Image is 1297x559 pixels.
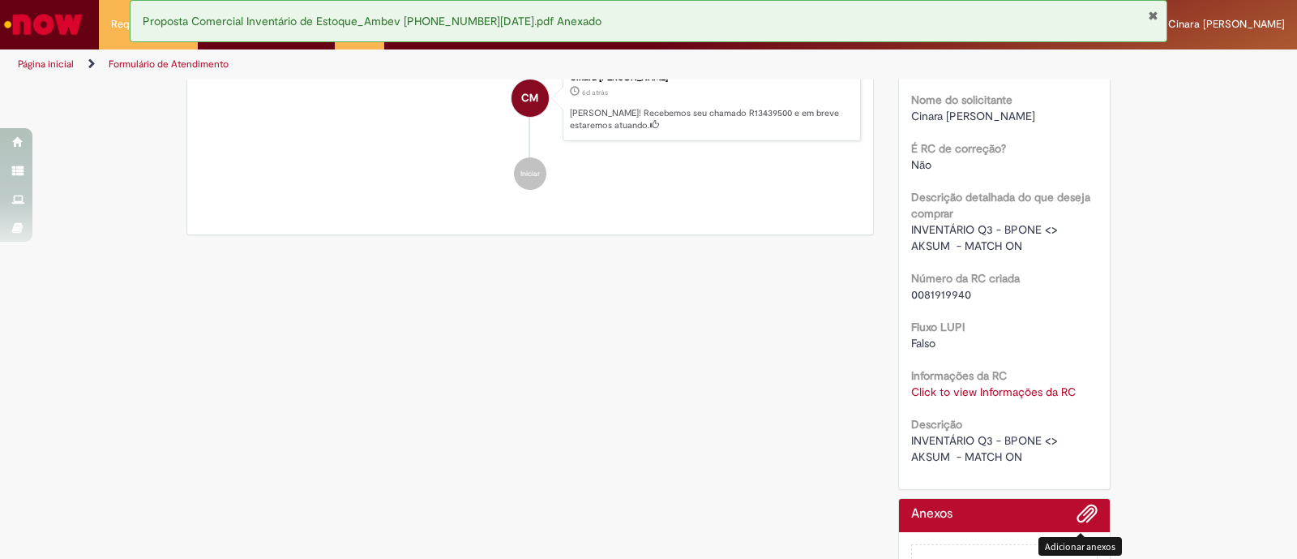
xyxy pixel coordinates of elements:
[570,107,852,132] p: [PERSON_NAME]! Recebemos seu chamado R13439500 e em breve estaremos atuando.
[512,80,549,117] div: Cinara Damascena Machado
[911,368,1007,383] b: Informações da RC
[911,320,965,334] b: Fluxo LUPI
[111,16,168,32] span: Requisições
[911,385,1076,399] a: Click to view Informações da RC
[1077,503,1098,532] button: Adicionar anexos
[1168,17,1285,31] span: Cinara [PERSON_NAME]
[12,49,853,80] ul: Trilhas de página
[199,64,861,142] li: Cinara Damascena Machado
[911,287,971,302] span: 0081919940
[911,417,962,432] b: Descrição
[911,109,1035,123] span: Cinara [PERSON_NAME]
[582,88,608,97] time: 22/08/2025 11:39:40
[911,507,952,522] h2: Anexos
[582,88,608,97] span: 6d atrás
[109,58,229,71] a: Formulário de Atendimento
[911,92,1012,107] b: Nome do solicitante
[911,222,1061,253] span: INVENTÁRIO Q3 - BPONE <> AKSUM - MATCH ON
[911,157,931,172] span: Não
[911,141,1006,156] b: É RC de correção?
[2,8,85,41] img: ServiceNow
[911,433,1061,464] span: INVENTÁRIO Q3 - BPONE <> AKSUM - MATCH ON
[143,14,601,28] span: Proposta Comercial Inventário de Estoque_Ambev [PHONE_NUMBER][DATE].pdf Anexado
[911,271,1020,286] b: Número da RC criada
[521,79,538,118] span: CM
[1148,9,1158,22] button: Fechar Notificação
[911,190,1090,221] b: Descrição detalhada do que deseja comprar
[1038,537,1122,556] div: Adicionar anexos
[18,58,74,71] a: Página inicial
[911,336,935,350] span: Falso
